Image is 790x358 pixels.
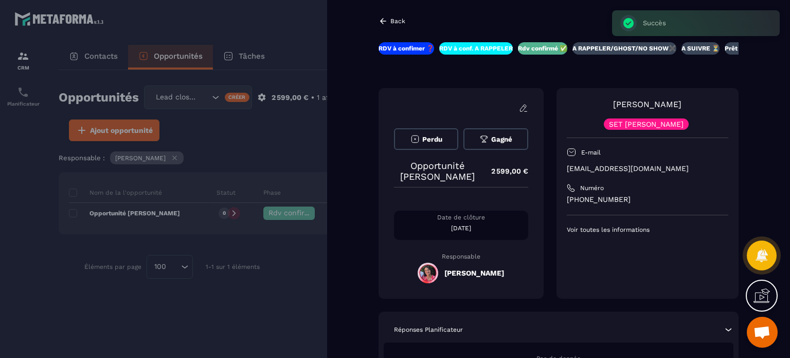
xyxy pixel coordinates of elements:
[394,128,458,150] button: Perdu
[394,160,481,182] p: Opportunité [PERSON_NAME]
[394,326,463,334] p: Réponses Planificateur
[394,253,528,260] p: Responsable
[567,164,728,174] p: [EMAIL_ADDRESS][DOMAIN_NAME]
[567,195,728,204] p: [PHONE_NUMBER]
[444,269,504,277] h5: [PERSON_NAME]
[394,224,528,232] p: [DATE]
[681,44,720,53] p: A SUIVRE ⏳
[390,18,405,25] p: Back
[572,44,676,53] p: A RAPPELER/GHOST/NO SHOW✖️
[518,44,567,53] p: Rdv confirmé ✅
[394,213,528,221] p: Date de clôture
[481,161,528,181] p: 2 599,00 €
[725,44,777,53] p: Prêt à acheter 🎰
[613,99,681,109] a: [PERSON_NAME]
[379,44,434,53] p: RDV à confimer ❓
[463,128,528,150] button: Gagné
[491,135,512,143] span: Gagné
[581,148,601,157] p: E-mail
[580,184,604,192] p: Numéro
[567,226,728,234] p: Voir toutes les informations
[747,317,778,348] div: Ouvrir le chat
[422,135,442,143] span: Perdu
[439,44,513,53] p: RDV à conf. A RAPPELER
[609,121,684,128] p: SET [PERSON_NAME]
